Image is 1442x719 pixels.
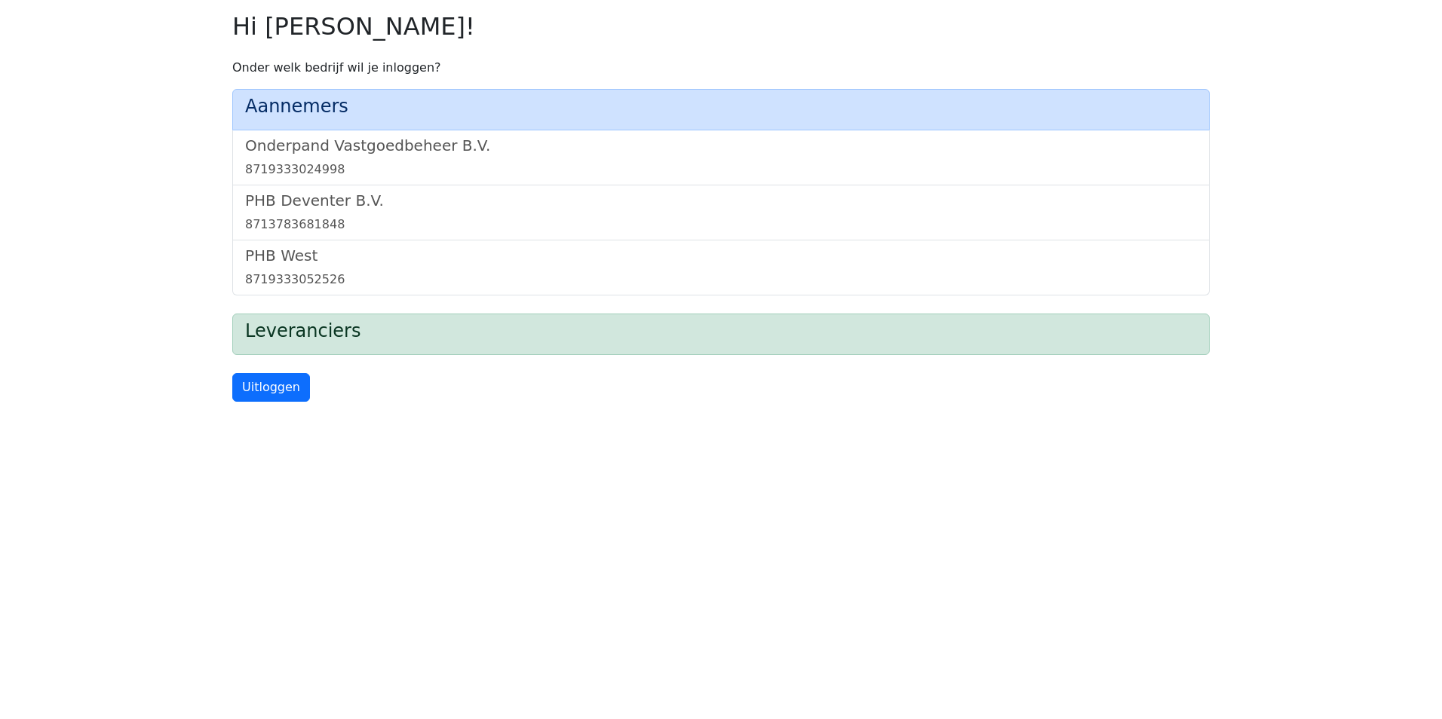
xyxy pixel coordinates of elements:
a: PHB West8719333052526 [245,246,1197,289]
p: Onder welk bedrijf wil je inloggen? [232,59,1210,77]
div: 8713783681848 [245,216,1197,234]
a: Onderpand Vastgoedbeheer B.V.8719333024998 [245,136,1197,179]
div: 8719333052526 [245,271,1197,289]
h2: Hi [PERSON_NAME]! [232,12,1210,41]
h4: Aannemers [245,96,1197,118]
div: 8719333024998 [245,161,1197,179]
h5: Onderpand Vastgoedbeheer B.V. [245,136,1197,155]
h5: PHB Deventer B.V. [245,191,1197,210]
h4: Leveranciers [245,320,1197,342]
a: PHB Deventer B.V.8713783681848 [245,191,1197,234]
a: Uitloggen [232,373,310,402]
h5: PHB West [245,246,1197,265]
